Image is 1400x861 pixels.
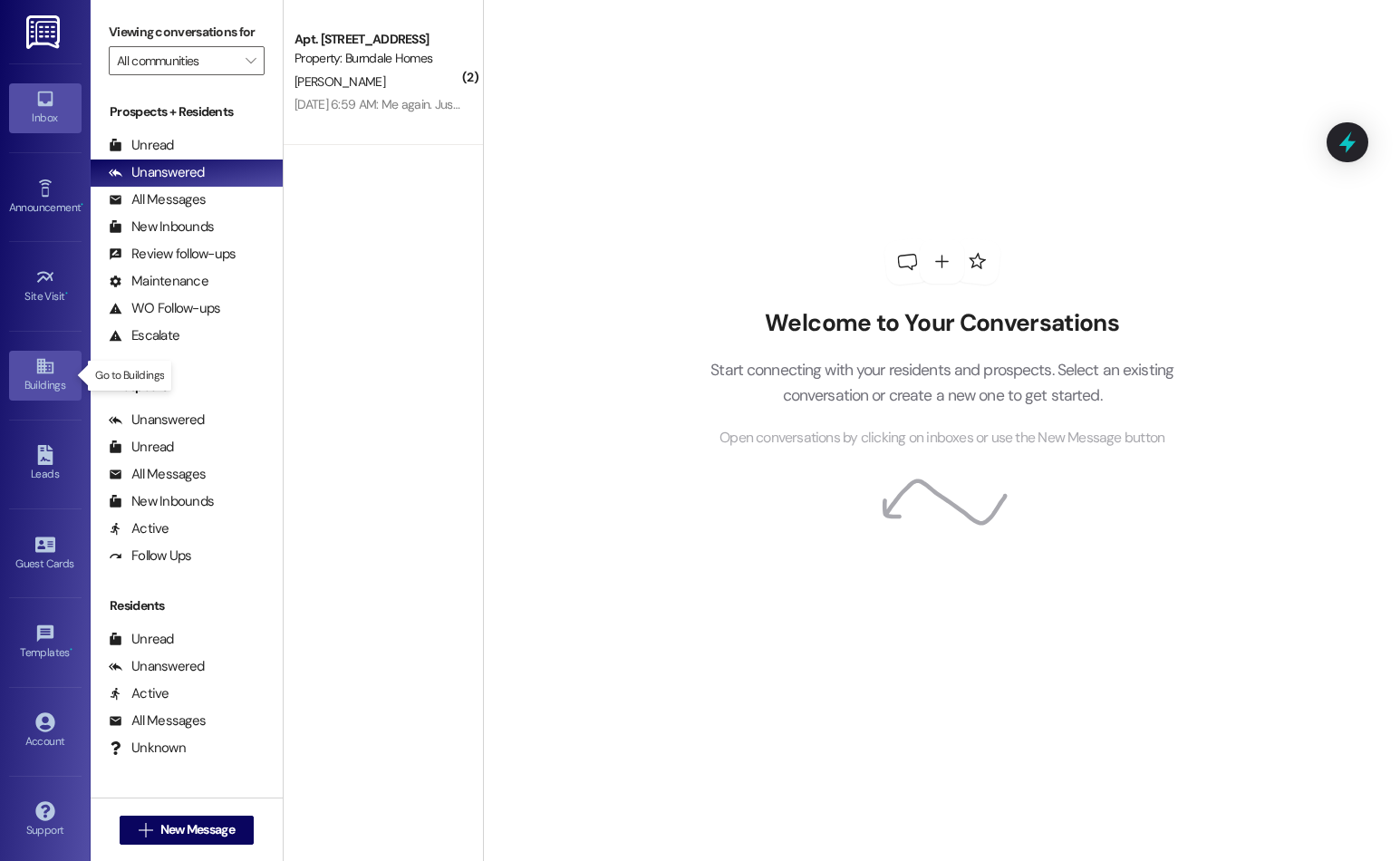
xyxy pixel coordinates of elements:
[91,102,283,121] div: Prospects + Residents
[70,643,72,656] span: •
[9,83,82,132] a: Inbox
[683,357,1202,409] p: Start connecting with your residents and prospects. Select an existing conversation or create a n...
[109,411,205,430] div: Unanswered
[120,816,254,845] button: New Message
[91,596,283,615] div: Residents
[109,519,169,538] div: Active
[91,377,283,396] div: Prospects
[109,438,174,457] div: Unread
[109,218,214,237] div: New Inbounds
[109,739,186,758] div: Unknown
[9,618,82,667] a: Templates •
[139,823,152,837] i: 
[109,684,169,703] div: Active
[109,547,192,566] div: Follow Ups
[109,326,179,345] div: Escalate
[246,53,256,68] i: 
[9,351,82,400] a: Buildings
[81,198,83,211] span: •
[109,711,206,730] div: All Messages
[109,245,236,264] div: Review follow-ups
[9,796,82,845] a: Support
[109,272,208,291] div: Maintenance
[109,630,174,649] div: Unread
[294,30,462,49] div: Apt. [STREET_ADDRESS]
[109,492,214,511] div: New Inbounds
[65,287,68,300] span: •
[109,163,205,182] div: Unanswered
[109,136,174,155] div: Unread
[109,190,206,209] div: All Messages
[9,262,82,311] a: Site Visit •
[109,657,205,676] div: Unanswered
[294,96,1363,112] div: [DATE] 6:59 AM: Me again. Just remembered I didn't tell you which stairway. Ok. 3rd floor walk do...
[294,49,462,68] div: Property: Burndale Homes
[9,707,82,756] a: Account
[719,427,1164,450] span: Open conversations by clicking on inboxes or use the New Message button
[109,299,220,318] div: WO Follow-ups
[109,18,265,46] label: Viewing conversations for
[9,440,82,489] a: Leads
[109,465,206,484] div: All Messages
[294,73,385,90] span: [PERSON_NAME]
[95,368,164,383] p: Go to Buildings
[683,309,1202,338] h2: Welcome to Your Conversations
[160,820,235,839] span: New Message
[9,529,82,578] a: Guest Cards
[117,46,236,75] input: All communities
[26,15,63,49] img: ResiDesk Logo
